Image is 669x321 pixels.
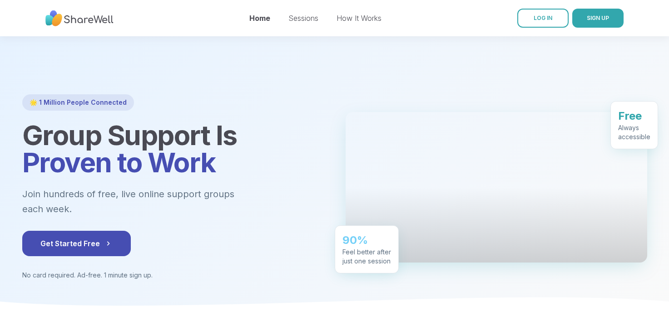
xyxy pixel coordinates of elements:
span: Get Started Free [40,238,113,249]
span: SIGN UP [587,15,609,21]
a: LOG IN [517,9,569,28]
p: Join hundreds of free, live online support groups each week. [22,187,284,216]
img: ShareWell Nav Logo [45,6,114,31]
button: Get Started Free [22,231,131,256]
div: Feel better after just one session [342,247,391,265]
button: SIGN UP [572,9,624,28]
div: 🌟 1 Million People Connected [22,94,134,111]
div: 90% [342,233,391,247]
span: Proven to Work [22,146,216,179]
p: No card required. Ad-free. 1 minute sign up. [22,271,324,280]
a: Sessions [288,14,318,23]
h1: Group Support Is [22,122,324,176]
div: Always accessible [618,123,650,141]
span: LOG IN [534,15,552,21]
a: Home [249,14,270,23]
div: Free [618,108,650,123]
a: How It Works [337,14,382,23]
